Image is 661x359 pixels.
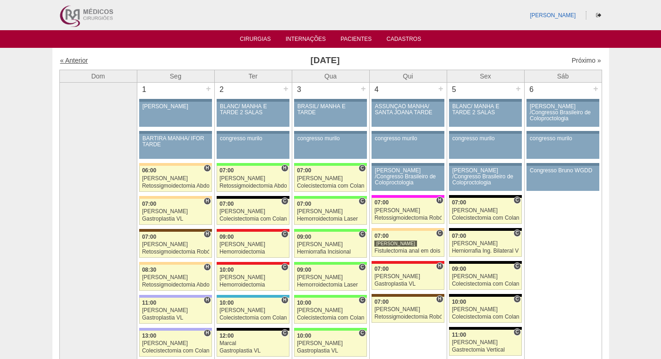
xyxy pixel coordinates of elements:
[294,328,366,331] div: Key: Brasil
[217,196,289,199] div: Key: Blanc
[452,274,519,280] div: [PERSON_NAME]
[217,99,289,102] div: Key: Aviso
[449,163,521,166] div: Key: Aviso
[297,183,364,189] div: Colecistectomia com Colangiografia VL
[359,329,366,337] span: Consultório
[139,99,212,102] div: Key: Aviso
[436,295,443,303] span: Hospital
[530,168,596,174] div: Congresso Bruno WGDD
[297,167,311,174] span: 07:00
[526,163,599,166] div: Key: Aviso
[294,163,366,166] div: Key: Brasil
[525,83,539,97] div: 6
[142,267,156,273] span: 08:30
[449,131,521,134] div: Key: Aviso
[297,136,364,142] div: congresso murilo
[139,131,212,134] div: Key: Aviso
[217,298,289,324] a: H 10:00 [PERSON_NAME] Colecistectomia com Colangiografia VL
[359,83,367,95] div: +
[139,199,212,225] a: H 07:00 [PERSON_NAME] Gastroplastia VL
[359,164,366,172] span: Consultório
[452,233,466,239] span: 07:00
[204,263,211,271] span: Hospital
[513,295,520,303] span: Consultório
[375,104,441,116] div: ASSUNÇÃO MANHÃ/ SANTA JOANA TARDE
[452,307,519,313] div: [PERSON_NAME]
[370,83,384,97] div: 4
[513,328,520,336] span: Consultório
[219,167,234,174] span: 07:00
[137,83,152,97] div: 1
[452,136,519,142] div: congresso murilo
[452,215,519,221] div: Colecistectomia com Colangiografia VL
[139,232,212,258] a: H 07:00 [PERSON_NAME] Retossigmoidectomia Robótica
[139,196,212,199] div: Key: Bartira
[374,281,442,287] div: Gastroplastia VL
[219,176,287,182] div: [PERSON_NAME]
[374,208,442,214] div: [PERSON_NAME]
[526,166,599,191] a: Congresso Bruno WGDD
[142,315,209,321] div: Gastroplastia VL
[219,282,287,288] div: Hemorroidectomia
[139,331,212,357] a: H 13:00 [PERSON_NAME] Colecistectomia com Colangiografia VL
[297,201,311,207] span: 07:00
[374,215,442,221] div: Retossigmoidectomia Robótica
[297,315,364,321] div: Colecistectomia com Colangiografia VL
[297,176,364,182] div: [PERSON_NAME]
[452,208,519,214] div: [PERSON_NAME]
[374,233,389,239] span: 07:00
[281,329,288,337] span: Consultório
[297,209,364,215] div: [PERSON_NAME]
[142,234,156,240] span: 07:00
[452,199,466,206] span: 07:00
[449,294,521,297] div: Key: Blanc
[449,231,521,257] a: C 07:00 [PERSON_NAME] Herniorrafia Ing. Bilateral VL
[219,348,287,354] div: Gastroplastia VL
[142,282,209,288] div: Retossigmoidectomia Abdominal VL
[524,70,602,82] th: Sáb
[372,134,444,159] a: congresso murilo
[372,297,444,323] a: H 07:00 [PERSON_NAME] Retossigmoidectomia Robótica
[452,299,466,305] span: 10:00
[452,339,519,346] div: [PERSON_NAME]
[436,262,443,270] span: Hospital
[372,228,444,231] div: Key: Bartira
[217,199,289,225] a: C 07:00 [PERSON_NAME] Colecistectomia com Colangiografia VL
[139,102,212,127] a: [PERSON_NAME]
[204,197,211,205] span: Hospital
[59,70,137,82] th: Dom
[219,333,234,339] span: 12:00
[297,104,364,116] div: BRASIL/ MANHÃ E TARDE
[372,195,444,198] div: Key: Pro Matre
[139,298,212,324] a: H 11:00 [PERSON_NAME] Gastroplastia VL
[219,307,287,313] div: [PERSON_NAME]
[449,198,521,224] a: C 07:00 [PERSON_NAME] Colecistectomia com Colangiografia VL
[219,216,287,222] div: Colecistectomia com Colangiografia VL
[297,340,364,346] div: [PERSON_NAME]
[294,265,366,291] a: C 09:00 [PERSON_NAME] Hemorroidectomia Laser
[142,176,209,182] div: [PERSON_NAME]
[190,54,460,67] h3: [DATE]
[449,297,521,323] a: C 10:00 [PERSON_NAME] Colecistectomia com Colangiografia VL
[592,83,600,95] div: +
[139,295,212,298] div: Key: Christóvão da Gama
[452,248,519,254] div: Herniorrafia Ing. Bilateral VL
[220,136,286,142] div: congresso murilo
[374,240,417,247] div: [PERSON_NAME]
[142,209,209,215] div: [PERSON_NAME]
[436,229,443,237] span: Consultório
[281,164,288,172] span: Hospital
[452,332,466,338] span: 11:00
[449,166,521,191] a: [PERSON_NAME] /Congresso Brasileiro de Coloproctologia
[294,134,366,159] a: congresso murilo
[204,230,211,238] span: Hospital
[449,261,521,264] div: Key: Blanc
[139,265,212,291] a: H 08:30 [PERSON_NAME] Retossigmoidectomia Abdominal VL
[374,314,442,320] div: Retossigmoidectomia Robótica
[215,83,229,97] div: 2
[292,83,307,97] div: 3
[452,241,519,247] div: [PERSON_NAME]
[375,168,441,186] div: [PERSON_NAME] /Congresso Brasileiro de Coloproctologia
[297,242,364,248] div: [PERSON_NAME]
[297,300,311,306] span: 10:00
